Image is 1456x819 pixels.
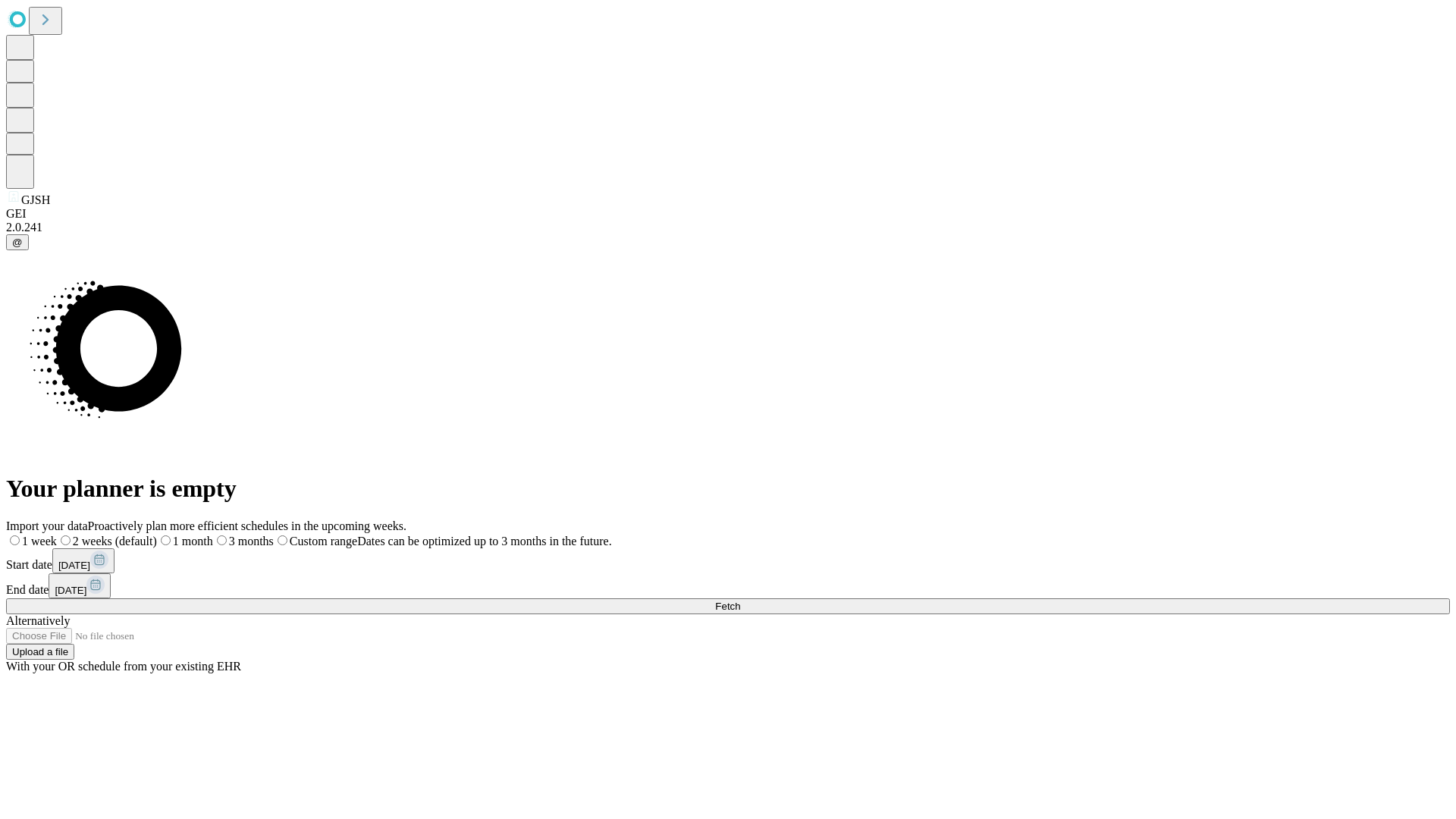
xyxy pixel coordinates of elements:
span: Custom range [290,535,357,548]
span: 3 months [229,535,274,548]
span: Fetch [715,601,740,612]
input: 2 weeks (default) [61,535,71,545]
h1: Your planner is empty [6,475,1450,503]
span: 2 weeks (default) [73,535,157,548]
span: [DATE] [55,585,86,596]
div: GEI [6,207,1450,221]
span: [DATE] [58,560,90,571]
button: Fetch [6,598,1450,614]
button: Upload a file [6,644,74,660]
span: GJSH [21,193,50,206]
button: [DATE] [49,573,111,598]
input: 1 month [161,535,171,545]
span: @ [12,237,23,248]
input: 3 months [217,535,227,545]
input: 1 week [10,535,20,545]
div: End date [6,573,1450,598]
input: Custom rangeDates can be optimized up to 3 months in the future. [278,535,287,545]
div: 2.0.241 [6,221,1450,234]
span: Dates can be optimized up to 3 months in the future. [357,535,611,548]
span: 1 month [173,535,213,548]
button: @ [6,234,29,250]
button: [DATE] [52,548,115,573]
span: Import your data [6,519,88,532]
span: Proactively plan more efficient schedules in the upcoming weeks. [88,519,406,532]
div: Start date [6,548,1450,573]
span: 1 week [22,535,57,548]
span: Alternatively [6,614,70,627]
span: With your OR schedule from your existing EHR [6,660,241,673]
